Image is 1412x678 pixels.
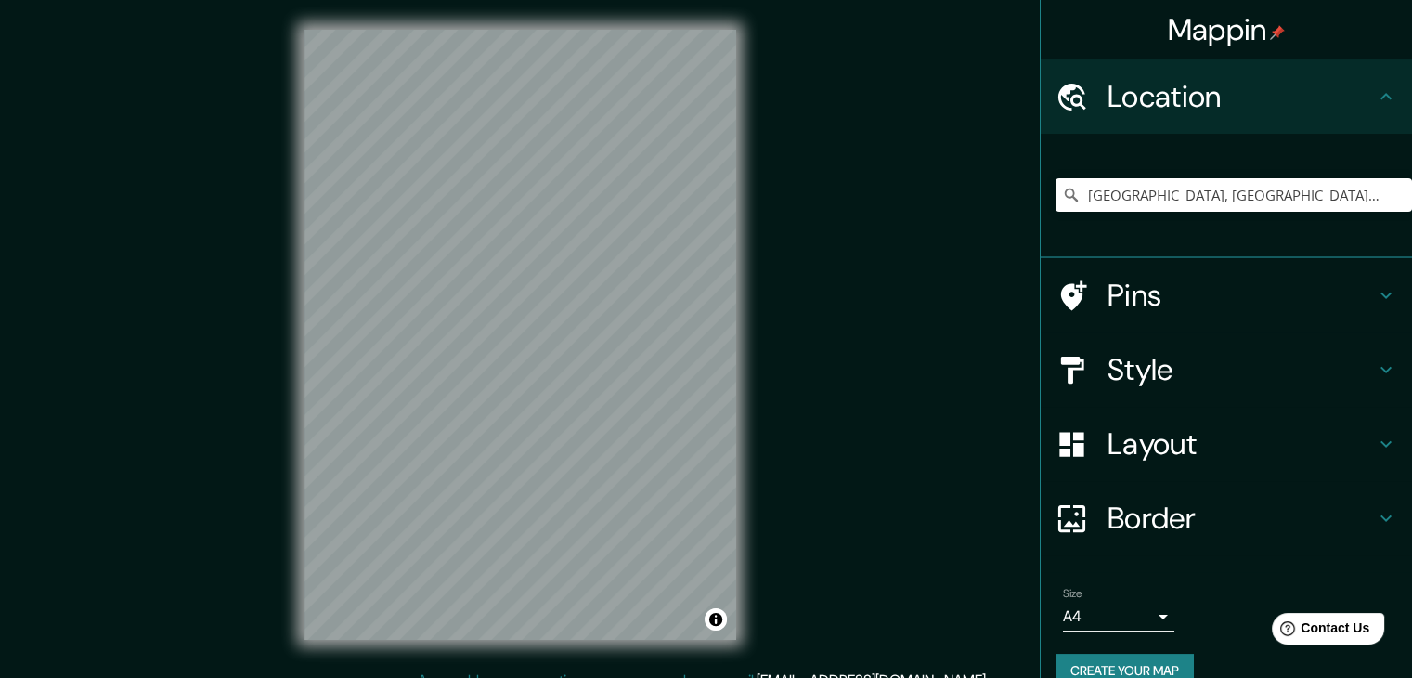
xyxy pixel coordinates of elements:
button: Toggle attribution [705,608,727,631]
h4: Mappin [1168,11,1286,48]
label: Size [1063,586,1082,602]
div: A4 [1063,602,1174,632]
h4: Style [1108,351,1375,388]
canvas: Map [304,30,736,640]
h4: Border [1108,500,1375,537]
div: Pins [1041,258,1412,332]
div: Location [1041,59,1412,134]
h4: Pins [1108,277,1375,314]
h4: Location [1108,78,1375,115]
div: Style [1041,332,1412,407]
input: Pick your city or area [1056,178,1412,212]
img: pin-icon.png [1270,25,1285,40]
iframe: Help widget launcher [1247,606,1392,658]
div: Border [1041,481,1412,555]
div: Layout [1041,407,1412,481]
h4: Layout [1108,425,1375,463]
